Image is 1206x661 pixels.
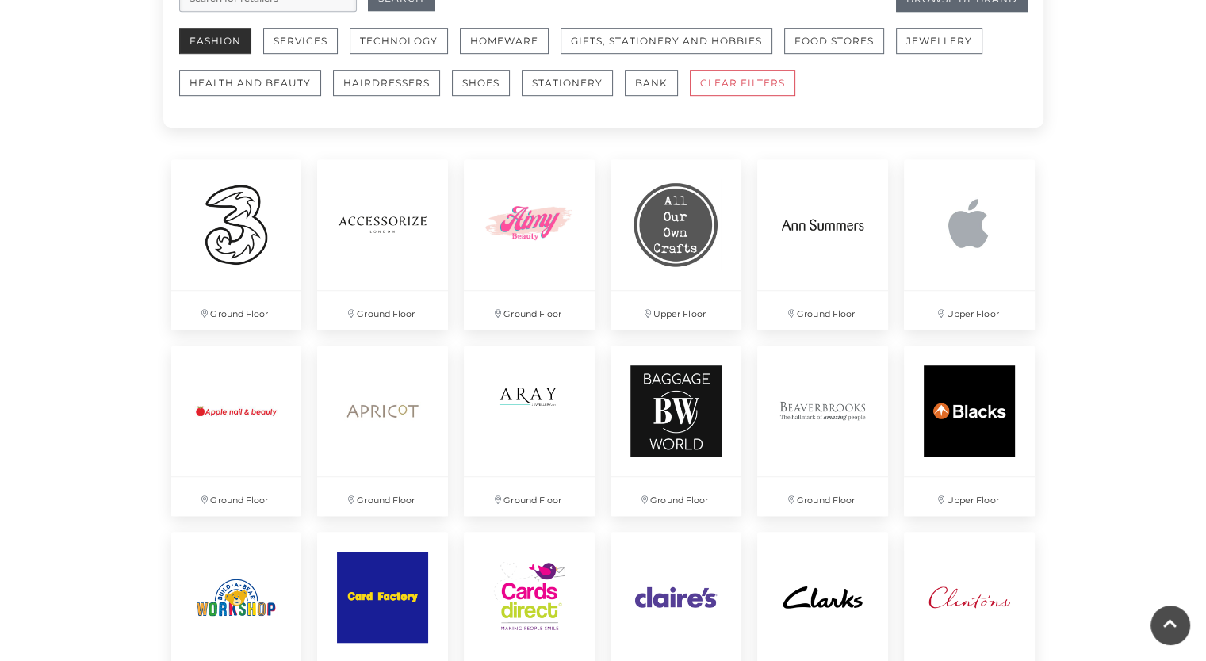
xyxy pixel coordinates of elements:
[263,28,350,70] a: Services
[179,70,321,96] button: Health and Beauty
[904,291,1035,330] p: Upper Floor
[163,151,310,338] a: Ground Floor
[749,338,896,524] a: Ground Floor
[625,70,690,112] a: Bank
[333,70,452,112] a: Hairdressers
[179,28,263,70] a: Fashion
[456,338,603,524] a: Ground Floor
[561,28,784,70] a: Gifts, Stationery and Hobbies
[309,338,456,524] a: Ground Floor
[179,70,333,112] a: Health and Beauty
[263,28,338,54] button: Services
[784,28,884,54] button: Food Stores
[171,291,302,330] p: Ground Floor
[625,70,678,96] button: Bank
[464,291,595,330] p: Ground Floor
[460,28,549,54] button: Homeware
[350,28,448,54] button: Technology
[757,291,888,330] p: Ground Floor
[333,70,440,96] button: Hairdressers
[611,291,741,330] p: Upper Floor
[317,477,448,516] p: Ground Floor
[896,338,1043,524] a: Upper Floor
[317,291,448,330] p: Ground Floor
[784,28,896,70] a: Food Stores
[350,28,460,70] a: Technology
[603,151,749,338] a: Upper Floor
[179,28,251,54] button: Fashion
[690,70,795,96] button: CLEAR FILTERS
[163,338,310,524] a: Ground Floor
[603,338,749,524] a: Ground Floor
[561,28,772,54] button: Gifts, Stationery and Hobbies
[896,28,994,70] a: Jewellery
[460,28,561,70] a: Homeware
[522,70,625,112] a: Stationery
[896,28,982,54] button: Jewellery
[452,70,510,96] button: Shoes
[690,70,807,112] a: CLEAR FILTERS
[749,151,896,338] a: Ground Floor
[896,151,1043,338] a: Upper Floor
[452,70,522,112] a: Shoes
[611,477,741,516] p: Ground Floor
[904,477,1035,516] p: Upper Floor
[757,477,888,516] p: Ground Floor
[464,477,595,516] p: Ground Floor
[309,151,456,338] a: Ground Floor
[171,477,302,516] p: Ground Floor
[456,151,603,338] a: Ground Floor
[522,70,613,96] button: Stationery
